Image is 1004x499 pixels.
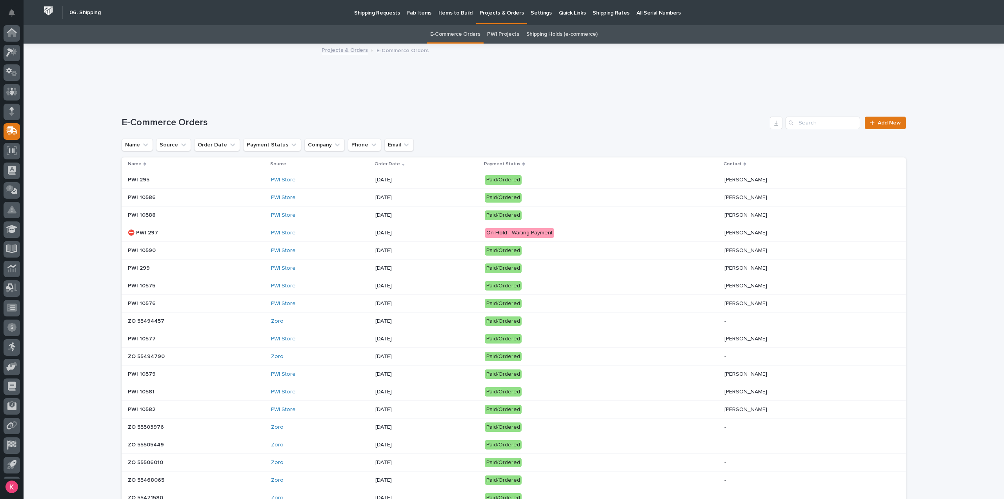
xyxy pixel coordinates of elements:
div: Paid/Ordered [485,334,522,344]
p: - [724,458,728,466]
a: Projects & Orders [322,45,368,54]
a: Zoro [271,459,284,466]
p: [DATE] [375,353,478,360]
p: ZO 55468065 [128,477,265,484]
a: PWI Store [271,336,296,342]
p: Contact [724,160,742,168]
a: PWI Store [271,177,296,183]
a: PWI Store [271,300,296,307]
p: [DATE] [375,318,478,325]
p: [DATE] [375,177,478,183]
p: PWI 10575 [128,283,265,289]
p: PWI 10579 [128,371,265,378]
p: [PERSON_NAME] [724,193,769,201]
button: Phone [348,139,381,151]
p: Name [128,160,142,168]
p: Order Date [375,160,400,168]
a: PWI Store [271,230,296,236]
tr: ZO 55503976Zoro [DATE]Paid/Ordered-- [122,418,906,436]
tr: ZO 55506010Zoro [DATE]Paid/Ordered-- [122,453,906,471]
a: Zoro [271,424,284,431]
a: E-Commerce Orders [430,25,480,44]
p: [DATE] [375,194,478,201]
tr: PWI 10575PWI Store [DATE]Paid/Ordered[PERSON_NAME][PERSON_NAME] [122,277,906,295]
p: PWI 10588 [128,212,265,219]
button: Order Date [194,139,240,151]
a: PWI Store [271,212,296,219]
p: [DATE] [375,459,478,466]
p: [DATE] [375,389,478,395]
p: [PERSON_NAME] [724,405,769,413]
button: Company [304,139,345,151]
div: Paid/Ordered [485,246,522,256]
input: Search [786,117,860,129]
p: ZO 55505449 [128,442,265,448]
a: PWI Store [271,247,296,254]
p: - [724,422,728,431]
a: Zoro [271,318,284,325]
p: ZO 55494457 [128,318,265,325]
tr: ⛔ PWI 297PWI Store [DATE]On Hold - Waiting Payment[PERSON_NAME][PERSON_NAME] [122,224,906,242]
div: Paid/Ordered [485,316,522,326]
tr: PWI 299PWI Store [DATE]Paid/Ordered[PERSON_NAME][PERSON_NAME] [122,260,906,277]
a: PWI Projects [487,25,519,44]
tr: PWI 10577PWI Store [DATE]Paid/Ordered[PERSON_NAME][PERSON_NAME] [122,330,906,348]
p: E-Commerce Orders [376,46,429,54]
a: Shipping Holds (e-commerce) [526,25,598,44]
p: [PERSON_NAME] [724,246,769,254]
tr: ZO 55494457Zoro [DATE]Paid/Ordered-- [122,313,906,330]
tr: PWI 10590PWI Store [DATE]Paid/Ordered[PERSON_NAME][PERSON_NAME] [122,242,906,260]
p: [PERSON_NAME] [724,299,769,307]
div: Paid/Ordered [485,299,522,309]
a: PWI Store [271,371,296,378]
button: Source [156,139,191,151]
button: Payment Status [243,139,301,151]
p: PWI 10582 [128,406,265,413]
tr: PWI 10588PWI Store [DATE]Paid/Ordered[PERSON_NAME][PERSON_NAME] [122,207,906,224]
p: PWI 10586 [128,194,265,201]
p: PWI 10581 [128,389,265,395]
p: [PERSON_NAME] [724,369,769,378]
p: [DATE] [375,406,478,413]
div: Paid/Ordered [485,475,522,485]
p: [DATE] [375,212,478,219]
p: [DATE] [375,283,478,289]
div: Paid/Ordered [485,387,522,397]
button: Notifications [4,5,20,21]
div: Paid/Ordered [485,422,522,432]
a: Zoro [271,353,284,360]
p: PWI 10577 [128,336,265,342]
p: ZO 55506010 [128,459,265,466]
a: PWI Store [271,265,296,272]
p: - [724,440,728,448]
tr: PWI 10579PWI Store [DATE]Paid/Ordered[PERSON_NAME][PERSON_NAME] [122,366,906,383]
h2: 06. Shipping [69,9,101,16]
p: [PERSON_NAME] [724,175,769,183]
p: [PERSON_NAME] [724,334,769,342]
div: Paid/Ordered [485,263,522,273]
p: - [724,316,728,325]
tr: ZO 55505449Zoro [DATE]Paid/Ordered-- [122,436,906,453]
p: - [724,475,728,484]
p: PWI 10576 [128,300,265,307]
a: PWI Store [271,194,296,201]
div: Paid/Ordered [485,352,522,362]
div: Paid/Ordered [485,175,522,185]
p: [PERSON_NAME] [724,281,769,289]
p: PWI 10590 [128,247,265,254]
div: Paid/Ordered [485,281,522,291]
tr: PWI 10582PWI Store [DATE]Paid/Ordered[PERSON_NAME][PERSON_NAME] [122,400,906,418]
p: [PERSON_NAME] [724,210,769,219]
tr: PWI 295PWI Store [DATE]Paid/Ordered[PERSON_NAME][PERSON_NAME] [122,171,906,189]
img: Workspace Logo [41,4,56,18]
p: PWI 299 [128,265,265,272]
p: [DATE] [375,247,478,254]
div: Paid/Ordered [485,193,522,203]
p: [PERSON_NAME] [724,228,769,236]
p: [DATE] [375,230,478,236]
button: Name [122,139,153,151]
p: [DATE] [375,477,478,484]
a: PWI Store [271,283,296,289]
p: Source [270,160,286,168]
